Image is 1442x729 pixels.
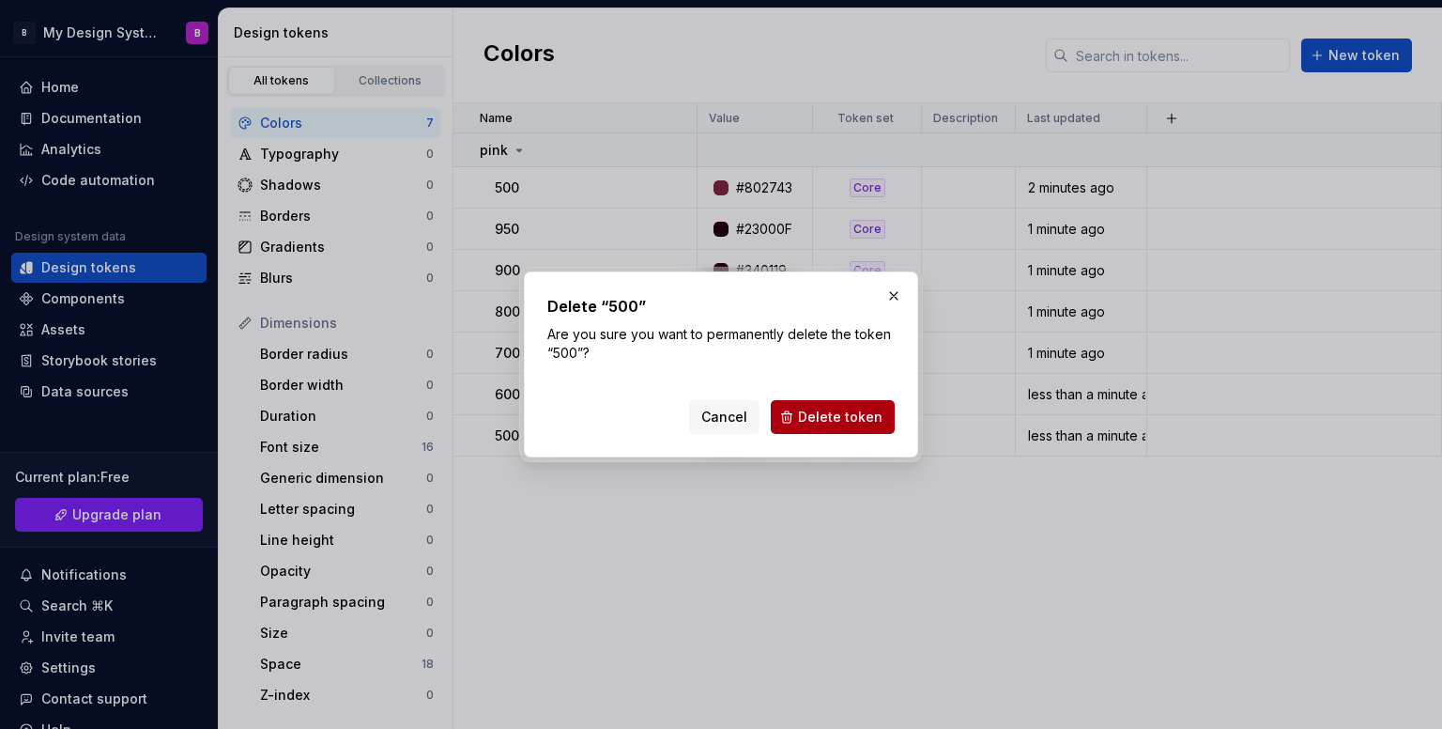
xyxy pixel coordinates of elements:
[798,408,882,427] span: Delete token
[547,295,895,318] h2: Delete “500”
[771,400,895,434] button: Delete token
[689,400,759,434] button: Cancel
[701,408,747,427] span: Cancel
[547,325,895,363] p: Are you sure you want to permanently delete the token “500”?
